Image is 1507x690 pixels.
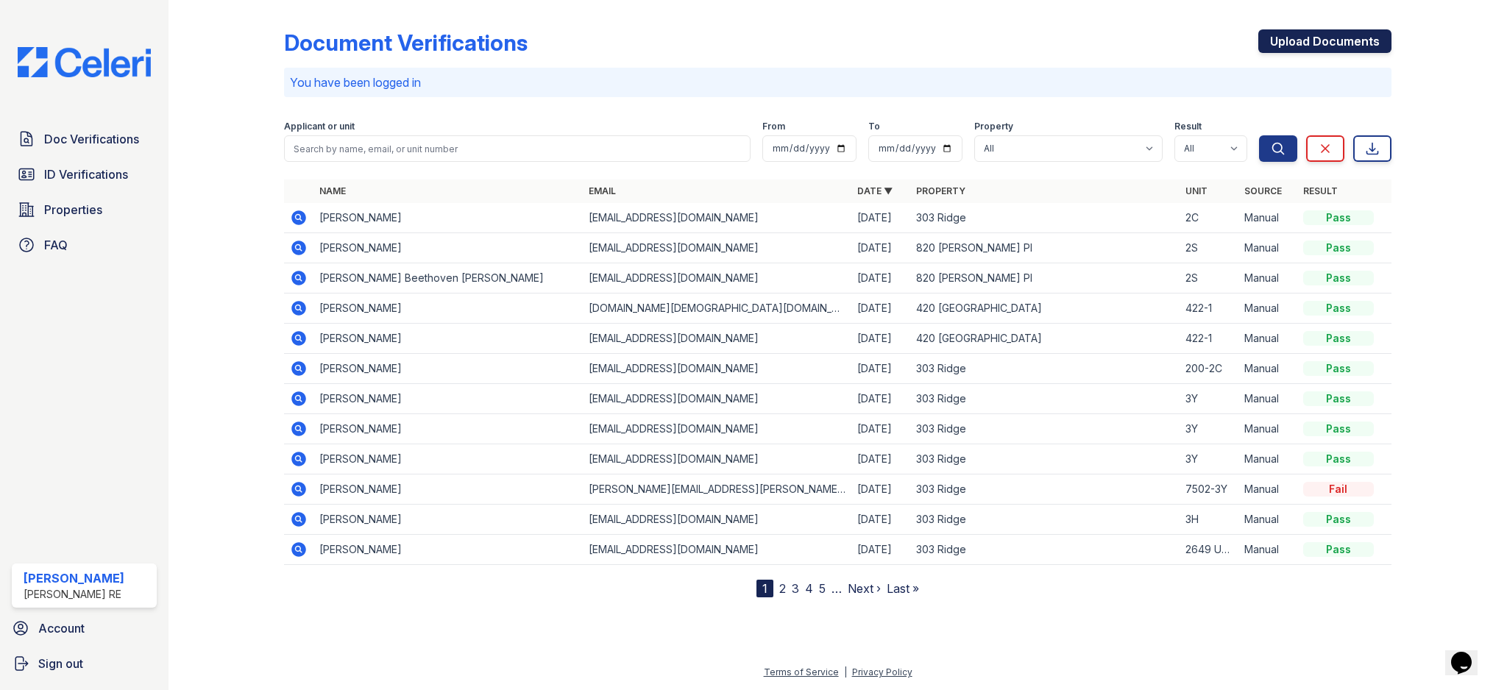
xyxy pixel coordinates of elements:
a: Date ▼ [857,185,893,196]
a: Doc Verifications [12,124,157,154]
td: [PERSON_NAME] [313,384,582,414]
td: 7502-3Y [1180,474,1238,505]
label: Result [1174,121,1202,132]
span: Doc Verifications [44,130,139,148]
td: [DATE] [851,203,910,233]
td: Manual [1238,294,1297,324]
td: Manual [1238,233,1297,263]
a: 2 [779,581,786,596]
div: Pass [1303,452,1374,466]
td: [PERSON_NAME] [313,505,582,535]
input: Search by name, email, or unit number [284,135,750,162]
td: [DATE] [851,233,910,263]
td: [EMAIL_ADDRESS][DOMAIN_NAME] [583,354,851,384]
td: 2649 Unit 3H [1180,535,1238,565]
td: 2S [1180,263,1238,294]
div: Pass [1303,422,1374,436]
td: [PERSON_NAME] [313,474,582,505]
span: … [831,580,842,597]
td: Manual [1238,203,1297,233]
a: Email [589,185,616,196]
td: Manual [1238,444,1297,474]
a: Properties [12,195,157,224]
td: [DATE] [851,474,910,505]
label: To [868,121,880,132]
div: Pass [1303,271,1374,285]
a: Sign out [6,649,163,678]
td: 422-1 [1180,294,1238,324]
td: 420 [GEOGRAPHIC_DATA] [910,294,1179,324]
td: Manual [1238,324,1297,354]
td: [PERSON_NAME] [313,535,582,565]
td: [EMAIL_ADDRESS][DOMAIN_NAME] [583,444,851,474]
td: [EMAIL_ADDRESS][DOMAIN_NAME] [583,263,851,294]
a: Next › [848,581,881,596]
td: 2C [1180,203,1238,233]
a: 5 [819,581,826,596]
td: 3H [1180,505,1238,535]
td: [DATE] [851,263,910,294]
td: Manual [1238,354,1297,384]
td: Manual [1238,384,1297,414]
div: Pass [1303,512,1374,527]
span: ID Verifications [44,166,128,183]
td: [DATE] [851,324,910,354]
td: [DATE] [851,505,910,535]
div: Pass [1303,361,1374,376]
span: FAQ [44,236,68,254]
td: 303 Ridge [910,474,1179,505]
td: [DATE] [851,414,910,444]
img: CE_Logo_Blue-a8612792a0a2168367f1c8372b55b34899dd931a85d93a1a3d3e32e68fde9ad4.png [6,47,163,77]
td: 422-1 [1180,324,1238,354]
a: Upload Documents [1258,29,1391,53]
a: Name [319,185,346,196]
td: [EMAIL_ADDRESS][DOMAIN_NAME] [583,505,851,535]
td: Manual [1238,535,1297,565]
td: [DATE] [851,535,910,565]
td: [DATE] [851,384,910,414]
a: 3 [792,581,799,596]
td: 303 Ridge [910,384,1179,414]
div: Pass [1303,210,1374,225]
td: [PERSON_NAME][EMAIL_ADDRESS][PERSON_NAME][DOMAIN_NAME] [583,474,851,505]
td: 3Y [1180,414,1238,444]
div: 1 [756,580,773,597]
td: [PERSON_NAME] [313,324,582,354]
td: Manual [1238,414,1297,444]
label: From [762,121,785,132]
td: 303 Ridge [910,535,1179,565]
td: 303 Ridge [910,505,1179,535]
a: Privacy Policy [852,666,912,677]
td: [PERSON_NAME] [313,354,582,384]
div: Pass [1303,391,1374,406]
td: [EMAIL_ADDRESS][DOMAIN_NAME] [583,203,851,233]
span: Properties [44,201,102,218]
td: [EMAIL_ADDRESS][DOMAIN_NAME] [583,535,851,565]
div: Fail [1303,482,1374,497]
td: 303 Ridge [910,444,1179,474]
label: Property [974,121,1013,132]
div: Pass [1303,301,1374,316]
td: [PERSON_NAME] [313,233,582,263]
iframe: chat widget [1445,631,1492,675]
td: [PERSON_NAME] Beethoven [PERSON_NAME] [313,263,582,294]
td: [PERSON_NAME] [313,203,582,233]
td: [PERSON_NAME] [313,414,582,444]
td: 820 [PERSON_NAME] Pl [910,233,1179,263]
td: 3Y [1180,384,1238,414]
td: [PERSON_NAME] [313,444,582,474]
td: 303 Ridge [910,203,1179,233]
a: ID Verifications [12,160,157,189]
td: 820 [PERSON_NAME] Pl [910,263,1179,294]
td: [EMAIL_ADDRESS][DOMAIN_NAME] [583,414,851,444]
a: 4 [805,581,813,596]
td: 3Y [1180,444,1238,474]
div: Pass [1303,542,1374,557]
div: Pass [1303,241,1374,255]
td: [EMAIL_ADDRESS][DOMAIN_NAME] [583,233,851,263]
label: Applicant or unit [284,121,355,132]
td: [DATE] [851,444,910,474]
div: Document Verifications [284,29,528,56]
td: [DATE] [851,294,910,324]
td: [EMAIL_ADDRESS][DOMAIN_NAME] [583,324,851,354]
